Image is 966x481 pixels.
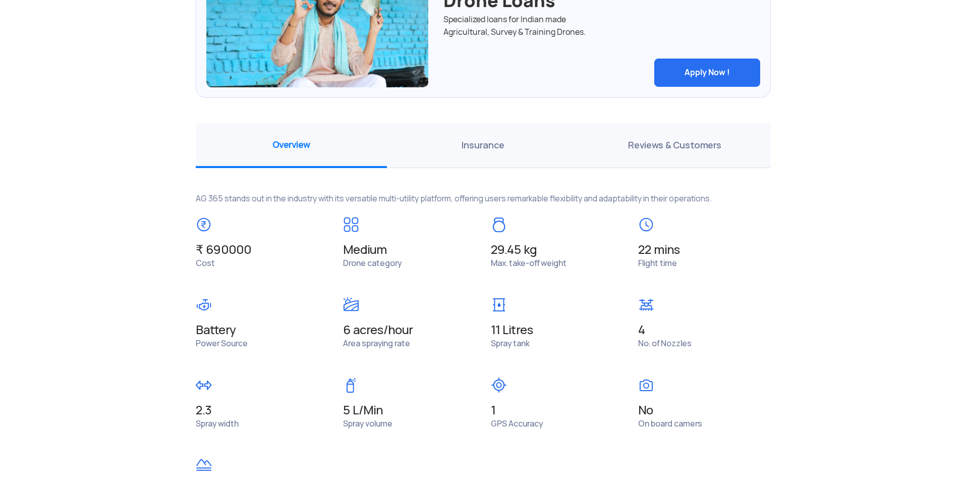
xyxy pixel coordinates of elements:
span: No. of Nozzles [638,338,692,349]
span: Overview [196,123,387,168]
span: 11 Litres [491,323,623,337]
span: Spray tank [491,338,529,349]
span: 6 acres/hour [343,323,476,337]
div: Specialized loans for Indian made Agricultural, Survey & Training Drones. [443,13,760,38]
p: AG 365 stands out in the industry with its versatile multi-utility platform, offering users remar... [196,183,771,204]
span: Flight time [638,258,677,269]
span: Insurance [387,123,579,168]
span: No [638,403,771,417]
span: On board camers [638,418,702,429]
span: 5 L/Min [343,403,476,417]
span: Medium [343,243,476,257]
span: Power Source [196,338,248,349]
span: Max. take-off weight [491,258,566,269]
span: 1 [491,403,623,417]
span: 2.3 [196,403,328,417]
span: 4 [638,323,771,337]
span: Drone category [343,258,402,269]
span: Battery [196,323,328,337]
span: ₹ 690000 [196,242,251,257]
span: GPS Accuracy [491,418,543,429]
span: Area spraying rate [343,338,410,349]
span: 22 mins [638,243,771,257]
button: Apply Now ! [654,59,760,87]
span: Reviews & Customers [579,123,770,168]
span: 29.45 kg [491,243,623,257]
span: Spray width [196,418,239,429]
span: Spray volume [343,418,392,429]
span: Cost [196,258,215,269]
